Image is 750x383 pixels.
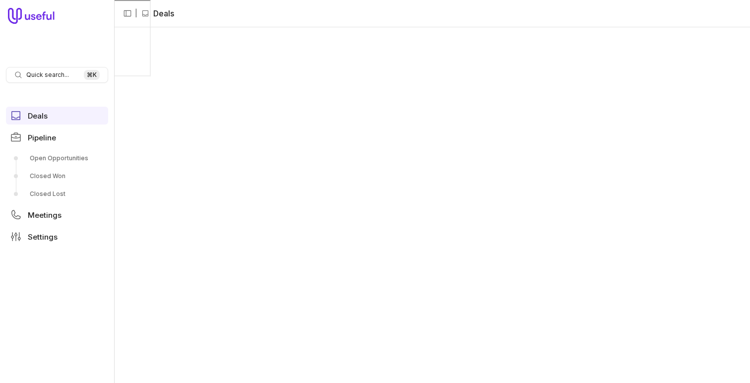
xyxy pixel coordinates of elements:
[28,211,62,219] span: Meetings
[84,70,100,80] kbd: ⌘ K
[6,128,108,146] a: Pipeline
[141,7,174,19] li: Deals
[120,6,135,21] button: Collapse sidebar
[28,112,48,120] span: Deals
[135,7,137,19] span: |
[6,107,108,125] a: Deals
[28,134,56,141] span: Pipeline
[28,233,58,241] span: Settings
[6,168,108,184] a: Closed Won
[6,228,108,246] a: Settings
[26,71,69,79] span: Quick search...
[6,150,108,166] a: Open Opportunities
[6,186,108,202] a: Closed Lost
[6,150,108,202] div: Pipeline submenu
[6,206,108,224] a: Meetings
